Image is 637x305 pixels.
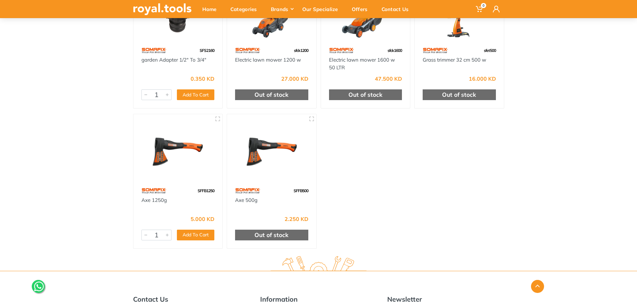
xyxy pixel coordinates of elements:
[141,45,167,56] img: 60.webp
[235,230,308,240] div: Out of stock
[484,48,496,53] span: sfet500
[133,295,250,303] h5: Contact Us
[375,76,402,81] div: 47.500 KD
[226,2,266,16] div: Categories
[423,89,496,100] div: Out of stock
[191,216,214,222] div: 5.000 KD
[139,120,217,178] img: Royal Tools - Axe 1250g
[388,48,402,53] span: sfck1600
[191,76,214,81] div: 0.350 KD
[294,188,308,193] span: SFFB500
[177,89,214,100] button: Add To Cart
[133,3,192,15] img: royal.tools Logo
[294,48,308,53] span: sfck1200
[198,188,214,193] span: SFFB1250
[233,120,310,178] img: Royal Tools - Axe 500g
[266,2,298,16] div: Brands
[235,45,260,56] img: 60.webp
[235,57,301,63] a: Electric lawn mower 1200 w
[377,2,418,16] div: Contact Us
[285,216,308,222] div: 2.250 KD
[235,197,257,203] a: Axe 500g
[329,45,354,56] img: 60.webp
[235,185,260,197] img: 60.webp
[329,89,402,100] div: Out of stock
[347,2,377,16] div: Offers
[469,76,496,81] div: 16.000 KD
[298,2,347,16] div: Our Specialize
[235,89,308,100] div: Out of stock
[281,76,308,81] div: 27.000 KD
[387,295,504,303] h5: Newsletter
[141,197,167,203] a: Axe 1250g
[177,230,214,240] button: Add To Cart
[141,185,167,197] img: 60.webp
[481,3,486,8] span: 0
[260,295,377,303] h5: Information
[423,57,486,63] a: Grass trimmer 32 cm 500 w
[329,57,395,71] a: Electric lawn mower 1600 w 50 LTR
[423,45,448,56] img: 60.webp
[141,57,206,63] a: garden Adapter 1/2" To 3/4"
[198,2,226,16] div: Home
[200,48,214,53] span: SFS2160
